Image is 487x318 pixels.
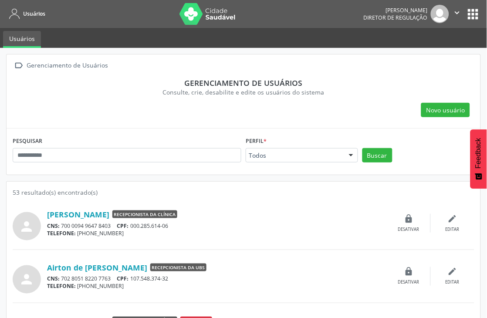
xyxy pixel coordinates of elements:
label: Perfil [246,135,267,148]
div: 53 resultado(s) encontrado(s) [13,188,474,197]
span: CPF: [117,222,129,230]
span: Recepcionista da UBS [150,264,206,271]
i:  [13,59,25,72]
span: Diretor de regulação [364,14,428,21]
i: edit [448,214,457,223]
span: CNS: [47,275,60,283]
a: Usuários [3,31,41,48]
div: [PHONE_NUMBER] [47,230,387,237]
div: Editar [446,280,460,286]
span: CPF: [117,275,129,283]
button: Feedback - Mostrar pesquisa [470,129,487,189]
span: CNS: [47,222,60,230]
span: Novo usuário [426,105,465,115]
a: Airton de [PERSON_NAME] [47,263,147,272]
i: lock [404,214,414,223]
a: Usuários [6,7,45,21]
button: apps [466,7,481,22]
div: 702 8051 8220 7763 107.548.374-32 [47,275,387,283]
img: img [431,5,449,23]
i: person [19,272,35,288]
div: Desativar [398,227,419,233]
i: edit [448,267,457,277]
span: TELEFONE: [47,230,76,237]
span: TELEFONE: [47,283,76,290]
span: Feedback [475,138,483,169]
div: Gerenciamento de usuários [19,78,468,88]
i:  [453,8,462,17]
button:  [449,5,466,23]
div: Consulte, crie, desabilite e edite os usuários do sistema [19,88,468,97]
div: [PHONE_NUMBER] [47,283,387,290]
span: Todos [249,151,340,160]
a: [PERSON_NAME] [47,210,109,219]
a:  Gerenciamento de Usuários [13,59,110,72]
div: Desativar [398,280,419,286]
i: lock [404,267,414,277]
i: person [19,219,35,234]
button: Buscar [362,148,392,163]
span: Recepcionista da clínica [112,210,177,218]
label: PESQUISAR [13,135,42,148]
span: Usuários [23,10,45,17]
div: Editar [446,227,460,233]
div: Gerenciamento de Usuários [25,59,110,72]
div: 700 0094 9647 8403 000.285.614-06 [47,222,387,230]
button: Novo usuário [421,103,470,118]
div: [PERSON_NAME] [364,7,428,14]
